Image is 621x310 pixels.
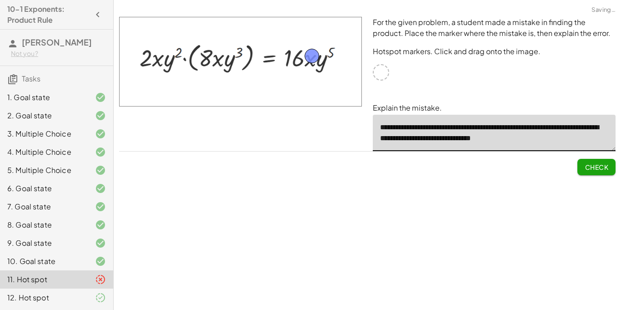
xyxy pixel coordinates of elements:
span: [PERSON_NAME] [22,37,92,47]
button: Check [577,159,616,175]
div: 9. Goal state [7,238,80,249]
div: 12. Hot spot [7,292,80,303]
i: Task finished and correct. [95,147,106,158]
p: For the given problem, a student made a mistake in finding the product. Place the marker where th... [373,17,616,39]
div: 3. Multiple Choice [7,128,80,139]
div: 6. Goal state [7,183,80,194]
i: Task finished and correct. [95,238,106,249]
div: 7. Goal state [7,201,80,212]
i: Task finished and correct. [95,128,106,139]
div: 11. Hot spot [7,274,80,285]
img: b42f739e0bd79d23067a90d0ea4ccfd2288159baac1bcee117f9be6b6edde5c4.png [119,17,362,107]
i: Task finished and correct. [95,201,106,212]
i: Task finished and correct. [95,219,106,230]
i: Task finished and correct. [95,256,106,267]
i: Task finished and part of it marked as correct. [95,292,106,303]
span: Saving… [591,5,616,15]
i: Task finished and correct. [95,165,106,176]
div: 2. Goal state [7,110,80,121]
div: 5. Multiple Choice [7,165,80,176]
div: 10. Goal state [7,256,80,267]
span: Tasks [22,74,40,83]
div: 4. Multiple Choice [7,147,80,158]
i: Task finished and part of it marked as incorrect. [95,274,106,285]
p: Explain the mistake. [373,102,616,113]
i: Task finished and correct. [95,110,106,121]
i: Task finished and correct. [95,92,106,103]
p: Hotspot markers. Click and drag onto the image. [373,46,616,57]
div: 8. Goal state [7,219,80,230]
i: Task finished and correct. [95,183,106,194]
h4: 10-1 Exponents: Product Rule [7,4,90,25]
div: Not you? [11,49,106,58]
div: 1. Goal state [7,92,80,103]
span: Check [585,163,608,171]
